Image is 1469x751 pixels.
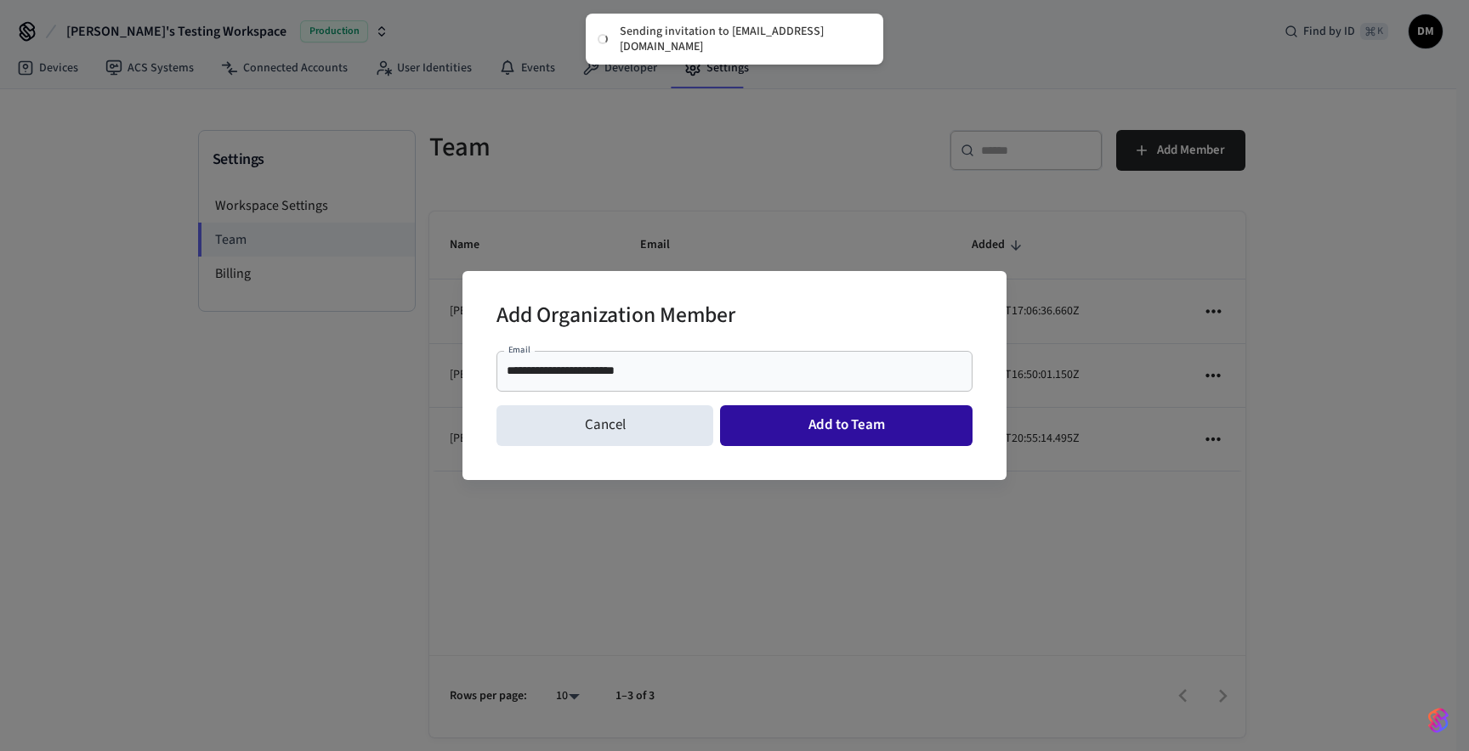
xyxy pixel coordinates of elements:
img: SeamLogoGradient.69752ec5.svg [1428,707,1449,734]
button: Cancel [496,405,713,446]
h2: Add Organization Member [496,291,735,343]
button: Add to Team [720,405,973,446]
label: Email [508,343,530,356]
div: Sending invitation to [EMAIL_ADDRESS][DOMAIN_NAME] [620,24,866,54]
